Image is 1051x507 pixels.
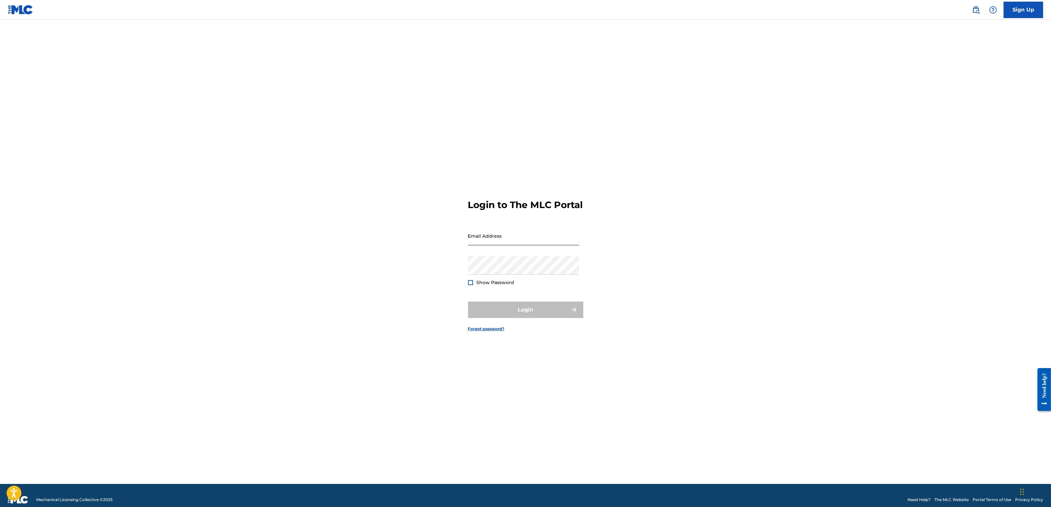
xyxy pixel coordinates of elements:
[969,3,983,16] a: Public Search
[468,326,505,332] a: Forgot password?
[907,497,931,503] a: Need Help?
[972,6,980,14] img: search
[1033,363,1051,416] iframe: Resource Center
[989,6,997,14] img: help
[468,199,583,211] h3: Login to The MLC Portal
[477,280,514,285] span: Show Password
[1020,482,1024,502] div: Drag
[1004,2,1043,18] a: Sign Up
[986,3,1000,16] div: Help
[1018,475,1051,507] iframe: Chat Widget
[8,5,33,14] img: MLC Logo
[973,497,1011,503] a: Portal Terms of Use
[1015,497,1043,503] a: Privacy Policy
[8,496,28,504] img: logo
[36,497,113,503] span: Mechanical Licensing Collective © 2025
[934,497,969,503] a: The MLC Website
